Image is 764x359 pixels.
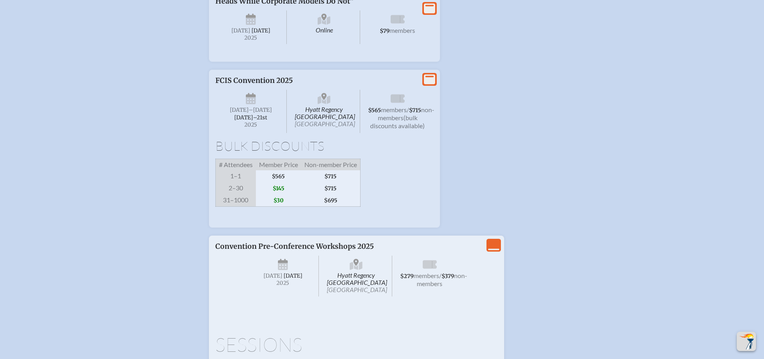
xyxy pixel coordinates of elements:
[301,182,361,194] span: $715
[256,170,301,182] span: $565
[737,332,756,351] button: Scroll Top
[738,333,754,349] img: To the top
[230,107,249,113] span: [DATE]
[301,159,361,171] span: Non-member Price
[234,114,267,121] span: [DATE]–⁠21st
[254,280,312,286] span: 2025
[263,272,282,279] span: [DATE]
[417,272,467,287] span: non-members
[215,139,434,152] h1: Bulk Discounts
[368,107,381,114] span: $565
[251,27,270,34] span: [DATE]
[256,194,301,207] span: $30
[301,194,361,207] span: $695
[215,335,498,354] h1: Sessions
[222,35,280,41] span: 2025
[295,120,355,127] span: [GEOGRAPHIC_DATA]
[215,242,417,251] p: Convention Pre-Conference Workshops 2025
[381,106,407,113] span: members
[380,28,389,34] span: $79
[413,272,439,279] span: members
[256,159,301,171] span: Member Price
[222,122,280,128] span: 2025
[378,106,434,121] span: non-members
[215,76,417,85] p: FCIS Convention 2025
[256,182,301,194] span: $145
[288,90,360,133] span: Hyatt Regency [GEOGRAPHIC_DATA]
[400,273,413,280] span: $279
[284,272,302,279] span: [DATE]
[439,272,442,279] span: /
[215,194,256,207] span: 31–1000
[249,107,272,113] span: –[DATE]
[320,256,392,296] span: Hyatt Regency [GEOGRAPHIC_DATA]
[215,159,256,171] span: # Attendees
[327,286,387,293] span: [GEOGRAPHIC_DATA]
[231,27,250,34] span: [DATE]
[370,114,425,129] span: (bulk discounts available)
[442,273,454,280] span: $379
[407,106,409,113] span: /
[389,26,415,34] span: members
[409,107,421,114] span: $715
[215,182,256,194] span: 2–30
[215,170,256,182] span: 1–1
[288,10,360,44] span: Online
[301,170,361,182] span: $715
